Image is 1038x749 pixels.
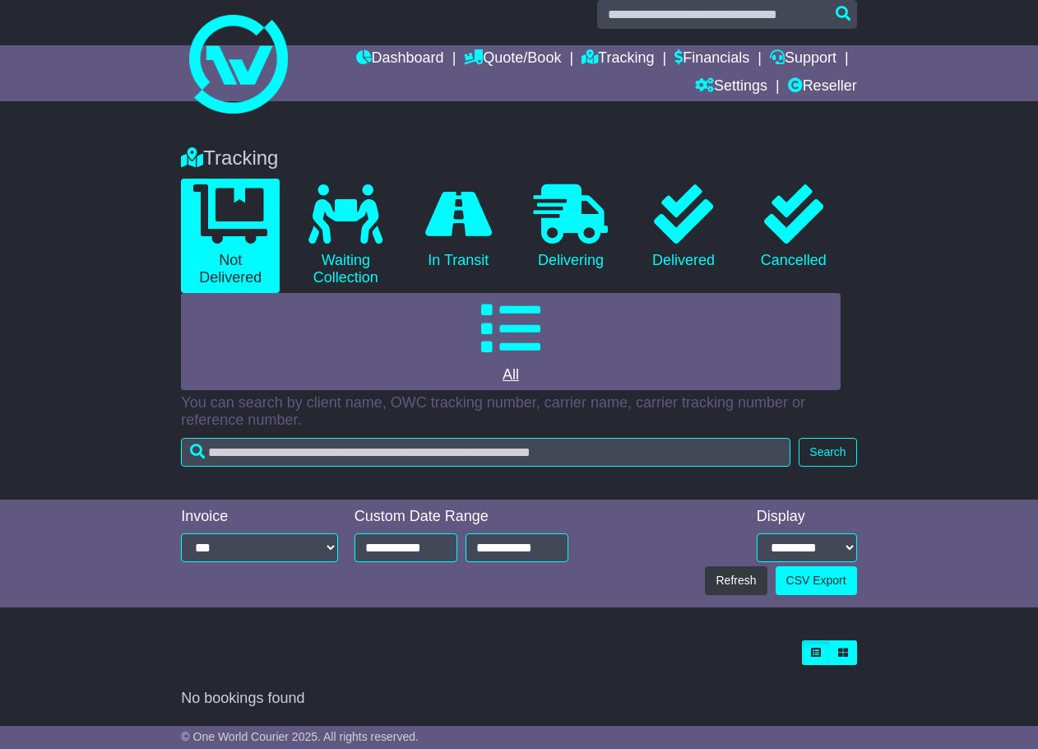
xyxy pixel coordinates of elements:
a: Reseller [788,73,857,101]
a: Tracking [582,45,654,73]
a: Cancelled [747,179,841,276]
a: Delivering [521,179,620,276]
div: Invoice [181,508,337,526]
button: Refresh [705,566,767,595]
a: Waiting Collection [296,179,395,293]
a: Settings [695,73,767,101]
a: Financials [674,45,749,73]
a: Not Delivered [181,179,280,293]
a: Support [770,45,836,73]
div: Custom Date Range [354,508,568,526]
span: © One World Courier 2025. All rights reserved. [181,730,419,743]
a: Delivered [637,179,730,276]
a: CSV Export [776,566,857,595]
a: Dashboard [356,45,444,73]
div: Tracking [173,147,864,170]
div: Display [757,508,857,526]
a: In Transit [411,179,505,276]
a: Quote/Book [464,45,561,73]
div: No bookings found [181,690,856,708]
button: Search [799,438,856,467]
a: All [181,293,840,390]
p: You can search by client name, OWC tracking number, carrier name, carrier tracking number or refe... [181,394,856,430]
